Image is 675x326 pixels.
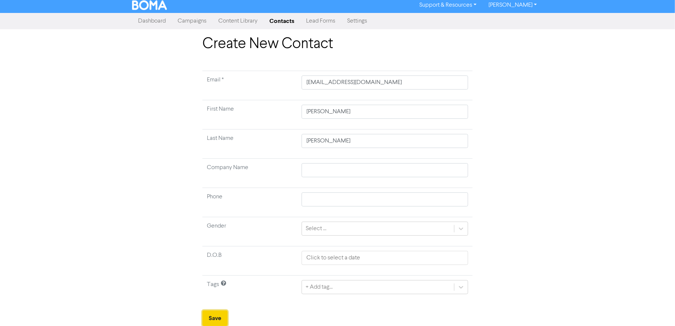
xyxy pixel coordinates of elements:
td: Last Name [202,130,297,159]
td: Required [202,71,297,100]
a: Settings [341,14,373,28]
img: BOMA Logo [132,0,167,10]
h1: Create New Contact [202,35,473,53]
div: Select ... [306,224,326,233]
td: Tags [202,276,297,305]
button: Save [202,310,228,326]
td: Company Name [202,159,297,188]
a: Content Library [212,14,263,28]
a: Contacts [263,14,300,28]
div: + Add tag... [306,283,333,292]
input: Click to select a date [302,251,468,265]
td: Gender [202,217,297,246]
a: Lead Forms [300,14,341,28]
a: Campaigns [172,14,212,28]
td: D.O.B [202,246,297,276]
td: First Name [202,100,297,130]
td: Phone [202,188,297,217]
a: Dashboard [132,14,172,28]
iframe: Chat Widget [583,246,675,326]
